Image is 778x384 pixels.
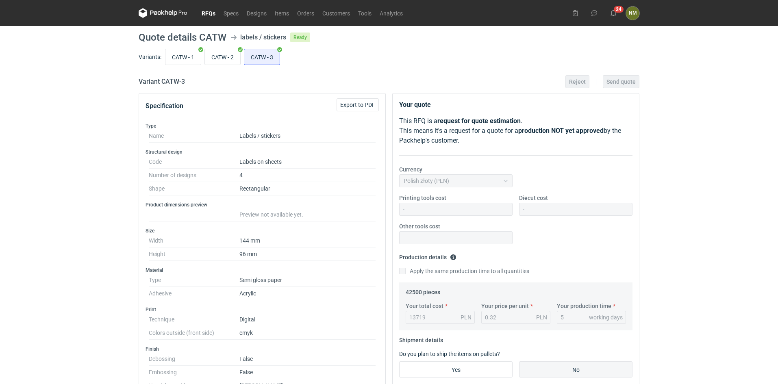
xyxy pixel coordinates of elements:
legend: Shipment details [399,334,443,343]
dd: Acrylic [239,287,376,300]
button: Reject [565,75,589,88]
dt: Number of designs [149,169,239,182]
dd: Semi gloss paper [239,273,376,287]
a: Analytics [376,8,407,18]
h3: Material [146,267,379,273]
dt: Debossing [149,352,239,366]
label: Your price per unit [481,302,529,310]
dt: Height [149,247,239,261]
label: Your total cost [406,302,443,310]
label: Variants: [139,53,161,61]
div: PLN [536,313,547,321]
a: Tools [354,8,376,18]
dt: Shape [149,182,239,195]
h2: Variant CATW - 3 [139,77,185,87]
button: NM [626,7,639,20]
label: Do you plan to ship the items on pallets? [399,351,500,357]
h3: Finish [146,346,379,352]
div: Natalia Mrozek [626,7,639,20]
a: Orders [293,8,318,18]
span: Export to PDF [340,102,375,108]
dd: Digital [239,313,376,326]
button: 24 [607,7,620,20]
dt: Type [149,273,239,287]
a: RFQs [198,8,219,18]
dd: Labels on sheets [239,155,376,169]
span: Send quote [606,79,636,85]
dt: Code [149,155,239,169]
dd: cmyk [239,326,376,340]
a: Specs [219,8,243,18]
div: working days [589,313,623,321]
label: Diecut cost [519,194,548,202]
dd: 144 mm [239,234,376,247]
label: CATW - 2 [204,49,241,65]
a: Customers [318,8,354,18]
div: labels / stickers [240,33,286,42]
span: Reject [569,79,586,85]
h3: Structural design [146,149,379,155]
dd: Labels / stickers [239,129,376,143]
label: Currency [399,165,422,174]
button: Send quote [603,75,639,88]
dt: Width [149,234,239,247]
h3: Type [146,123,379,129]
button: Export to PDF [337,98,379,111]
dt: Embossing [149,366,239,379]
label: CATW - 3 [244,49,280,65]
h3: Print [146,306,379,313]
label: Apply the same production time to all quantities [399,267,529,275]
dt: Technique [149,313,239,326]
dd: Rectangular [239,182,376,195]
h3: Product dimensions preview [146,202,379,208]
legend: 42500 pieces [406,286,440,295]
h3: Size [146,228,379,234]
p: This RFQ is a . This means it's a request for a quote for a by the Packhelp's customer. [399,116,632,145]
h1: Quote details CATW [139,33,226,42]
strong: production NOT yet approved [518,127,604,135]
strong: Your quote [399,101,431,108]
label: Other tools cost [399,222,440,230]
span: Preview not available yet. [239,211,303,218]
dd: False [239,366,376,379]
label: CATW - 1 [165,49,201,65]
a: Items [271,8,293,18]
label: Printing tools cost [399,194,446,202]
dt: Colors outside (front side) [149,326,239,340]
div: PLN [461,313,472,321]
dd: 4 [239,169,376,182]
a: Designs [243,8,271,18]
label: Your production time [557,302,611,310]
svg: Packhelp Pro [139,8,187,18]
span: Ready [290,33,310,42]
dd: False [239,352,376,366]
dt: Adhesive [149,287,239,300]
dt: Name [149,129,239,143]
button: Specification [146,96,183,116]
strong: request for quote estimation [437,117,521,125]
dd: 96 mm [239,247,376,261]
legend: Production details [399,251,456,260]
